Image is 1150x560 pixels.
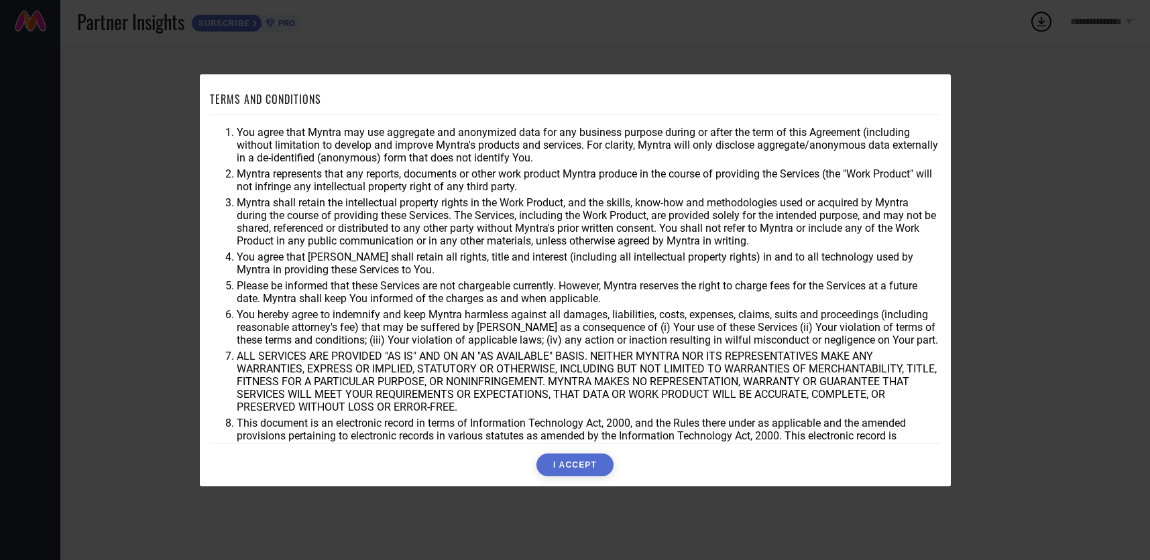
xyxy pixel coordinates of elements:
[237,196,941,247] li: Myntra shall retain the intellectual property rights in the Work Product, and the skills, know-ho...
[536,453,614,476] button: I ACCEPT
[210,91,321,107] h1: TERMS AND CONDITIONS
[237,251,941,276] li: You agree that [PERSON_NAME] shall retain all rights, title and interest (including all intellect...
[237,126,941,164] li: You agree that Myntra may use aggregate and anonymized data for any business purpose during or af...
[237,417,941,455] li: This document is an electronic record in terms of Information Technology Act, 2000, and the Rules...
[237,308,941,346] li: You hereby agree to indemnify and keep Myntra harmless against all damages, liabilities, costs, e...
[237,350,941,413] li: ALL SERVICES ARE PROVIDED "AS IS" AND ON AN "AS AVAILABLE" BASIS. NEITHER MYNTRA NOR ITS REPRESEN...
[237,167,941,193] li: Myntra represents that any reports, documents or other work product Myntra produce in the course ...
[237,279,941,305] li: Please be informed that these Services are not chargeable currently. However, Myntra reserves the...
